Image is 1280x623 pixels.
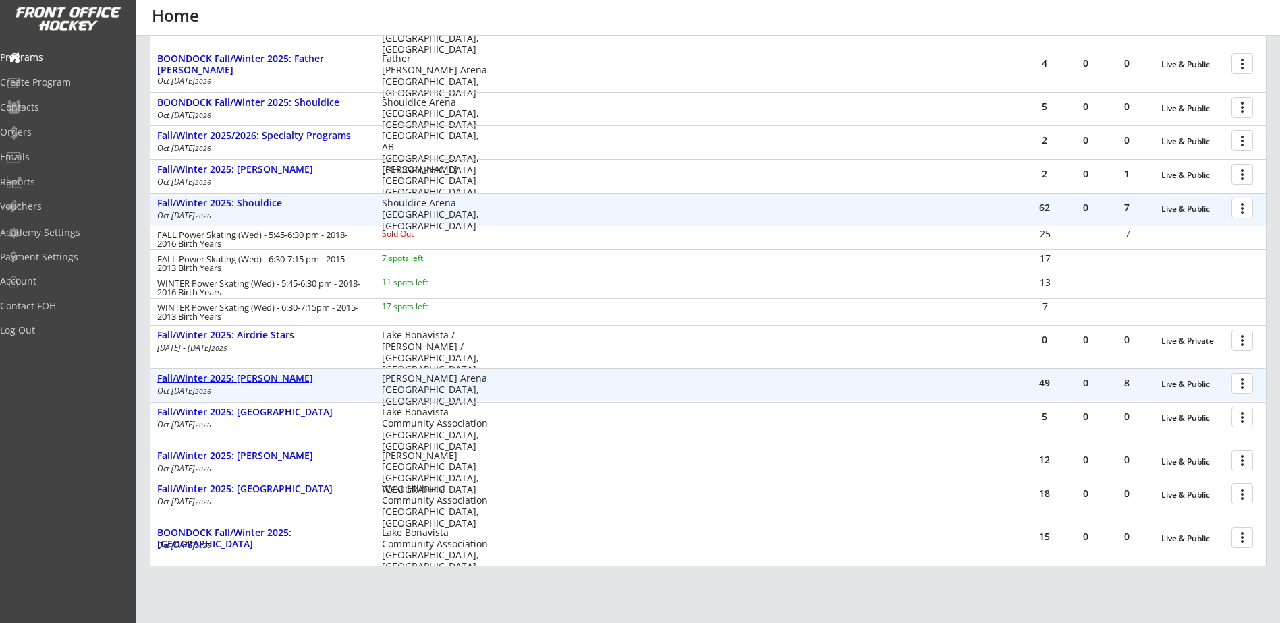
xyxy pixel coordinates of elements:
div: 0 [1065,455,1106,465]
div: 13 [1025,278,1065,287]
button: more_vert [1231,330,1253,351]
div: Fall/Winter 2025: Airdrie Stars [157,330,368,341]
div: [PERSON_NAME] Arena [GEOGRAPHIC_DATA], [GEOGRAPHIC_DATA] [382,373,488,407]
div: Fall/Winter 2025: [PERSON_NAME] [157,373,368,384]
div: 0 [1107,59,1147,68]
div: 15 [1024,532,1065,541]
div: Oct [DATE] [157,178,364,186]
div: 17 [1025,254,1065,263]
div: 0 [1024,335,1065,345]
div: BOONDOCK Fall/Winter 2025: Father [PERSON_NAME] [157,53,368,76]
div: 12 [1024,455,1065,465]
div: 0 [1065,335,1106,345]
div: 0 [1065,136,1106,145]
div: Oct [DATE] [157,465,364,473]
em: 2026 [195,211,211,220]
em: 2026 [195,111,211,120]
div: WINTER Power Skating (Wed) - 6:30-7:15pm - 2015-2013 Birth Years [157,303,364,321]
div: Live & Public [1161,413,1225,423]
div: 17 spots left [382,303,469,311]
div: Shouldice Arena [GEOGRAPHIC_DATA], [GEOGRAPHIC_DATA] [382,198,488,231]
div: 0 [1065,169,1106,179]
em: 2026 [195,386,211,396]
div: Fall/Winter 2025: [PERSON_NAME] [157,450,368,462]
div: 0 [1065,203,1106,212]
button: more_vert [1231,407,1253,427]
div: Shouldice Arena [GEOGRAPHIC_DATA], [GEOGRAPHIC_DATA] [382,97,488,131]
div: 7 [1107,203,1147,212]
em: 2026 [195,76,211,86]
div: Live & Public [1161,104,1225,113]
div: FALL Power Skating (Wed) - 6:30-7:15 pm - 2015-2013 Birth Years [157,255,364,272]
div: Live & Public [1161,380,1225,389]
div: Lake Bonavista Community Association [GEOGRAPHIC_DATA], [GEOGRAPHIC_DATA] [382,407,488,452]
div: Live & Public [1161,204,1225,214]
div: 7 spots left [382,254,469,262]
div: 2 [1024,136,1065,145]
div: 8 [1107,378,1147,388]
div: [PERSON_NAME][GEOGRAPHIC_DATA] [GEOGRAPHIC_DATA], [GEOGRAPHIC_DATA] [382,164,488,209]
div: 0 [1065,412,1106,421]
div: Oct [DATE] [157,111,364,119]
div: Fall/Winter 2025/2026: Specialty Programs [157,130,368,142]
div: 5 [1024,412,1065,421]
div: 0 [1065,489,1106,498]
div: 2 [1024,169,1065,179]
div: Oct [DATE] [157,144,364,152]
div: 0 [1107,335,1147,345]
div: FALL Power Skating (Wed) - 5:45-6:30 pm - 2018-2016 Birth Years [157,231,364,248]
div: Oct [DATE] [157,498,364,506]
div: Sold Out [382,230,469,238]
div: 1 [1107,169,1147,179]
div: Live & Public [1161,171,1225,180]
div: Live & Public [1161,490,1225,500]
div: BOONDOCK Fall/Winter 2025: Shouldice [157,97,368,109]
div: Fall/Winter 2025: [GEOGRAPHIC_DATA] [157,407,368,418]
button: more_vert [1231,373,1253,394]
div: Oct [DATE] [157,77,364,85]
div: [PERSON_NAME][GEOGRAPHIC_DATA] [GEOGRAPHIC_DATA], [GEOGRAPHIC_DATA] [382,450,488,496]
div: 0 [1107,412,1147,421]
div: Oct [DATE] [157,541,364,550]
div: 4 [1024,59,1065,68]
div: 11 spots left [382,278,469,287]
div: 0 [1107,102,1147,111]
em: 2026 [195,420,211,429]
em: 2025 [211,343,227,353]
div: Live & Private [1161,336,1225,346]
div: 18 [1024,489,1065,498]
button: more_vert [1231,483,1253,504]
em: 2026 [195,464,211,473]
div: Lake Bonavista Community Association [GEOGRAPHIC_DATA], [GEOGRAPHIC_DATA] [382,527,488,572]
div: Father [PERSON_NAME] Arena [GEOGRAPHIC_DATA], [GEOGRAPHIC_DATA] [382,53,488,98]
button: more_vert [1231,130,1253,151]
div: Oct [DATE] [157,421,364,429]
div: 0 [1065,532,1106,541]
div: Live & Public [1161,137,1225,146]
em: 2026 [195,497,211,506]
em: 2026 [195,144,211,153]
button: more_vert [1231,97,1253,118]
div: Fall/Winter 2025: [PERSON_NAME] [157,164,368,175]
div: 5 [1024,102,1065,111]
div: Fall/Winter 2025: Shouldice [157,198,368,209]
div: 0 [1065,59,1106,68]
button: more_vert [1231,527,1253,548]
div: [GEOGRAPHIC_DATA], AB [GEOGRAPHIC_DATA], [GEOGRAPHIC_DATA] [382,130,488,175]
button: more_vert [1231,164,1253,185]
div: 0 [1065,378,1106,388]
em: 2026 [195,177,211,187]
em: 2026 [195,541,211,550]
div: 7 [1025,302,1065,311]
div: Live & Public [1161,457,1225,467]
button: more_vert [1231,450,1253,471]
div: Fall/Winter 2025: [GEOGRAPHIC_DATA] [157,483,368,495]
div: 7 [1108,230,1148,238]
button: more_vert [1231,198,1253,218]
div: Live & Public [1161,60,1225,69]
div: Oct [DATE] [157,387,364,395]
div: 0 [1065,102,1106,111]
div: 25 [1025,229,1065,239]
div: BOONDOCK Fall/Winter 2025: [GEOGRAPHIC_DATA] [157,527,368,550]
div: 0 [1107,455,1147,465]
